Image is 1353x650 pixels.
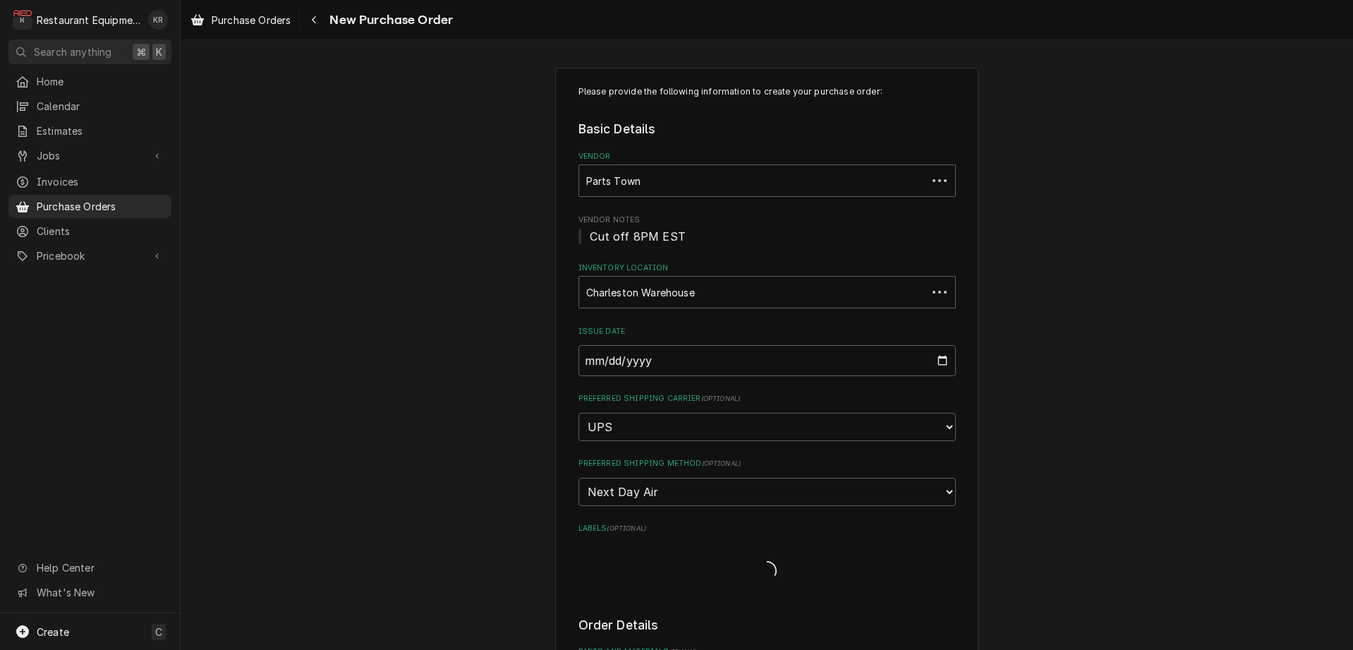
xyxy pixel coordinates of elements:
[578,228,956,245] span: Vendor Notes
[702,459,741,467] span: ( optional )
[37,148,143,163] span: Jobs
[701,395,741,402] span: ( optional )
[8,40,171,64] button: Search anything⌘K
[37,585,163,600] span: What's New
[325,11,453,30] span: New Purchase Order
[155,625,162,639] span: C
[578,523,956,586] div: Labels
[578,616,956,634] legend: Order Details
[37,224,164,239] span: Clients
[8,581,171,604] a: Go to What's New
[8,70,171,93] a: Home
[590,229,686,243] span: Cut off 8PM EST
[37,74,164,89] span: Home
[578,85,956,98] p: Please provide the following information to create your purchase order:
[8,219,171,243] a: Clients
[578,393,956,404] label: Preferred Shipping Carrier
[578,263,956,274] label: Inventory Location
[578,120,956,138] legend: Basic Details
[34,44,111,59] span: Search anything
[578,458,956,505] div: Preferred Shipping Method
[8,556,171,579] a: Go to Help Center
[578,393,956,440] div: Preferred Shipping Carrier
[578,458,956,469] label: Preferred Shipping Method
[303,8,325,31] button: Navigate back
[37,626,69,638] span: Create
[578,326,956,376] div: Issue Date
[37,248,143,263] span: Pricebook
[148,10,168,30] div: KR
[578,215,956,245] div: Vendor Notes
[607,524,646,532] span: ( optional )
[13,10,32,30] div: R
[37,124,164,138] span: Estimates
[8,170,171,193] a: Invoices
[156,44,162,59] span: K
[578,326,956,337] label: Issue Date
[8,244,171,267] a: Go to Pricebook
[37,560,163,575] span: Help Center
[578,523,956,534] label: Labels
[8,95,171,118] a: Calendar
[578,151,956,162] label: Vendor
[578,345,956,376] input: yyyy-mm-dd
[148,10,168,30] div: Kelli Robinette's Avatar
[212,13,291,28] span: Purchase Orders
[136,44,146,59] span: ⌘
[8,119,171,143] a: Estimates
[578,215,956,226] span: Vendor Notes
[8,195,171,218] a: Purchase Orders
[37,174,164,189] span: Invoices
[757,557,777,586] span: Loading...
[37,199,164,214] span: Purchase Orders
[37,13,140,28] div: Restaurant Equipment Diagnostics
[578,263,956,308] div: Inventory Location
[185,8,296,32] a: Purchase Orders
[8,144,171,167] a: Go to Jobs
[578,151,956,197] div: Vendor
[37,99,164,114] span: Calendar
[13,10,32,30] div: Restaurant Equipment Diagnostics's Avatar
